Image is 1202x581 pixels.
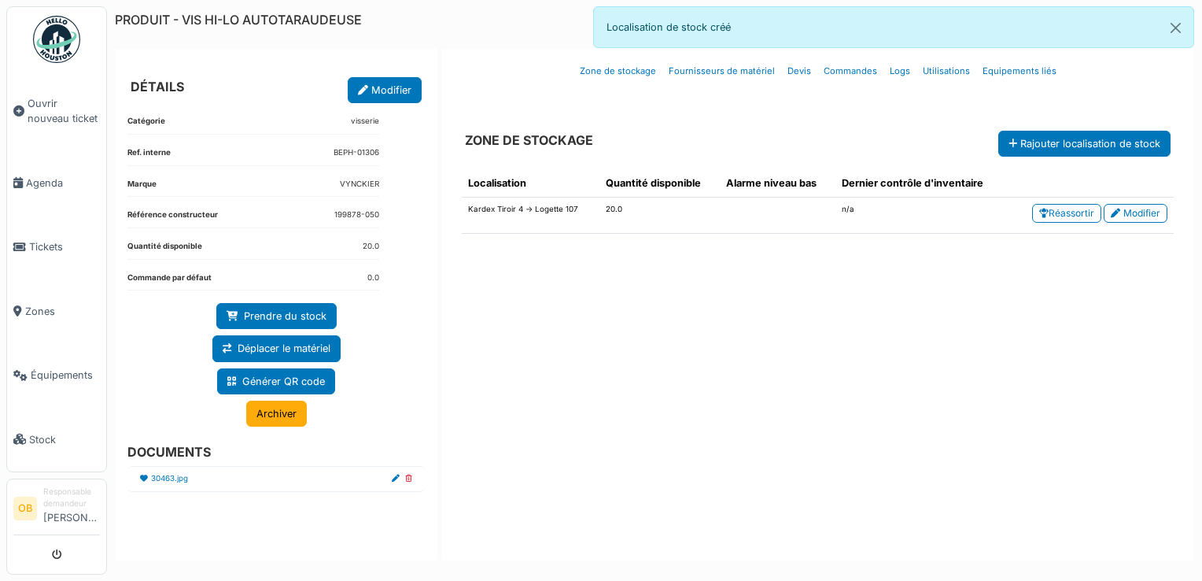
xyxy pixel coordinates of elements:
div: Localisation de stock créé [593,6,1194,48]
h6: PRODUIT - VIS HI-LO AUTOTARAUDEUSE [115,13,362,28]
a: Équipements [7,343,106,407]
span: Zones [25,304,100,319]
img: Badge_color-CXgf-gQk.svg [33,16,80,63]
button: Close [1158,7,1193,49]
span: Agenda [26,176,100,191]
li: OB [13,497,37,520]
a: Tickets [7,215,106,279]
dt: Ref. interne [127,147,171,165]
th: Dernier contrôle d'inventaire [835,169,1008,198]
span: Tickets [29,239,100,254]
button: Rajouter localisation de stock [998,131,1171,157]
td: n/a [835,198,1008,234]
dt: Catégorie [127,116,165,134]
li: [PERSON_NAME] [43,486,100,531]
h6: DÉTAILS [131,80,184,94]
a: Devis [781,53,817,90]
th: Quantité disponible [599,169,720,198]
span: Stock [29,432,100,447]
td: 20.0 [599,198,720,234]
a: Modifier [348,77,422,103]
dt: Référence constructeur [127,209,218,228]
dt: Marque [127,179,157,197]
a: 30463.jpg [151,473,188,485]
a: OB Responsable demandeur[PERSON_NAME] [13,486,100,535]
a: Fournisseurs de matériel [662,53,781,90]
dd: 199878-050 [334,209,379,221]
th: Localisation [462,169,599,198]
a: Stock [7,407,106,471]
dd: 0.0 [367,272,379,284]
a: Logs [883,53,916,90]
dt: Commande par défaut [127,272,212,290]
a: Ouvrir nouveau ticket [7,72,106,151]
td: Kardex Tiroir 4 -> Logette 107 [462,198,599,234]
a: Archiver [246,401,307,427]
dd: VYNCKIER [340,179,379,191]
span: Ouvrir nouveau ticket [28,96,100,126]
span: Équipements [31,368,100,383]
a: Zone de stockage [573,53,662,90]
th: Alarme niveau bas [720,169,835,198]
a: Réassortir [1032,204,1101,223]
div: Responsable demandeur [43,486,100,510]
h6: DOCUMENTS [127,445,412,460]
dd: visserie [351,116,379,128]
a: Agenda [7,151,106,215]
a: Utilisations [916,53,976,90]
a: Equipements liés [976,53,1063,90]
a: Modifier [1104,204,1167,223]
dt: Quantité disponible [127,241,202,259]
dd: BEPH-01306 [334,147,379,159]
dd: 20.0 [363,241,379,253]
a: Zones [7,279,106,343]
a: Déplacer le matériel [212,335,341,361]
h6: ZONE DE STOCKAGE [465,133,593,148]
a: Commandes [817,53,883,90]
a: Générer QR code [217,368,335,394]
a: Prendre du stock [216,303,337,329]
